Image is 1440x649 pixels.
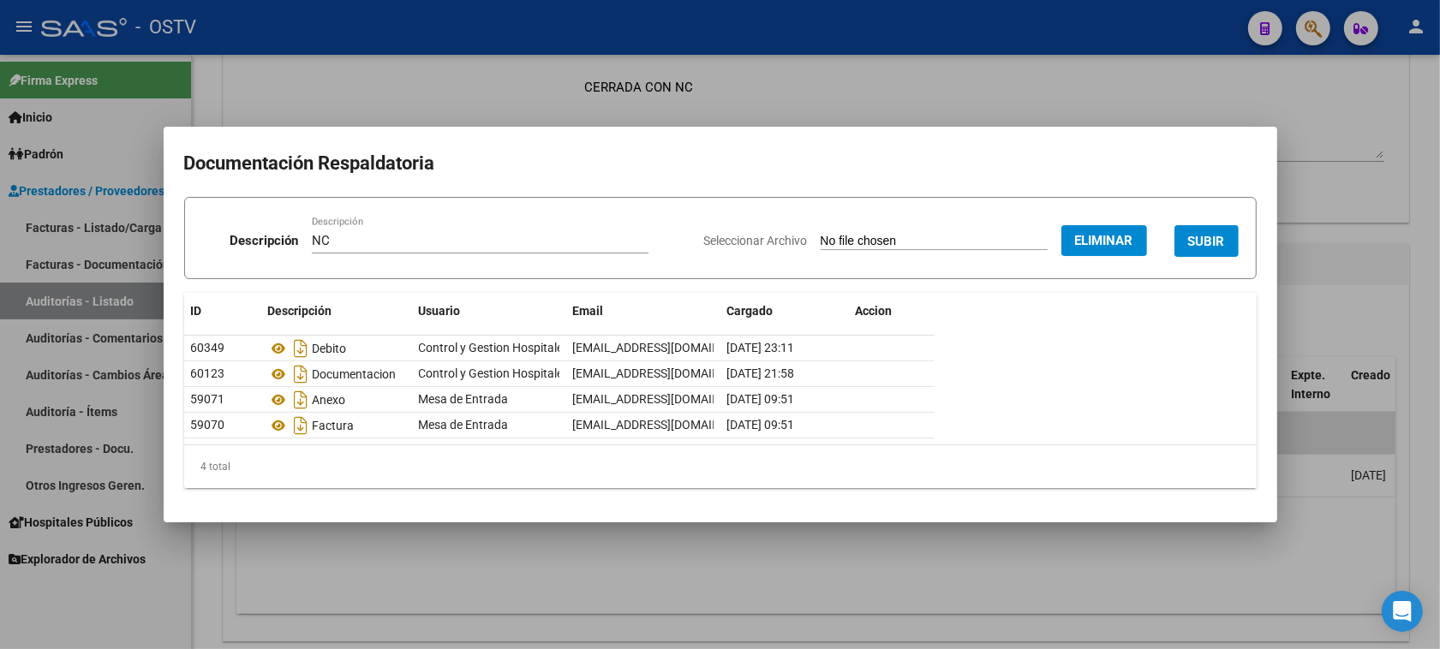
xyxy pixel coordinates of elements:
span: Mesa de Entrada [419,418,509,432]
span: Eliminar [1075,233,1133,248]
div: Debito [268,335,405,362]
i: Descargar documento [290,386,313,414]
span: [DATE] 23:11 [727,341,795,354]
div: Documentacion [268,360,405,388]
button: Eliminar [1061,225,1147,256]
span: ID [191,304,202,318]
span: [EMAIL_ADDRESS][DOMAIN_NAME] [573,341,763,354]
span: Control y Gestion Hospitales Públicos (OSTV) [419,341,659,354]
p: Descripción [230,231,298,251]
datatable-header-cell: ID [184,293,261,330]
span: [EMAIL_ADDRESS][DOMAIN_NAME] [573,418,763,432]
span: Mesa de Entrada [419,392,509,406]
span: 59071 [191,392,225,406]
div: Anexo [268,386,405,414]
div: Open Intercom Messenger [1382,591,1423,632]
i: Descargar documento [290,412,313,439]
datatable-header-cell: Descripción [261,293,412,330]
span: Cargado [727,304,774,318]
i: Descargar documento [290,335,313,362]
span: 59070 [191,418,225,432]
span: Accion [856,304,893,318]
button: SUBIR [1174,225,1239,257]
span: [EMAIL_ADDRESS][DOMAIN_NAME] [573,366,763,380]
datatable-header-cell: Usuario [412,293,566,330]
i: Descargar documento [290,360,313,388]
div: 4 total [184,445,1257,488]
span: [EMAIL_ADDRESS][DOMAIN_NAME] [573,392,763,406]
span: 60349 [191,341,225,354]
span: 60123 [191,366,225,380]
datatable-header-cell: Accion [849,293,935,330]
span: [DATE] 09:51 [727,418,795,432]
h2: Documentación Respaldatoria [184,147,1257,180]
datatable-header-cell: Cargado [720,293,849,330]
span: Usuario [419,304,461,318]
span: Seleccionar Archivo [704,234,808,247]
span: Email [573,304,604,318]
span: [DATE] 21:58 [727,366,795,380]
div: Factura [268,412,405,439]
span: [DATE] 09:51 [727,392,795,406]
span: Control y Gestion Hospitales Públicos (OSTV) [419,366,659,380]
datatable-header-cell: Email [566,293,720,330]
span: SUBIR [1188,234,1225,249]
span: Descripción [268,304,332,318]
